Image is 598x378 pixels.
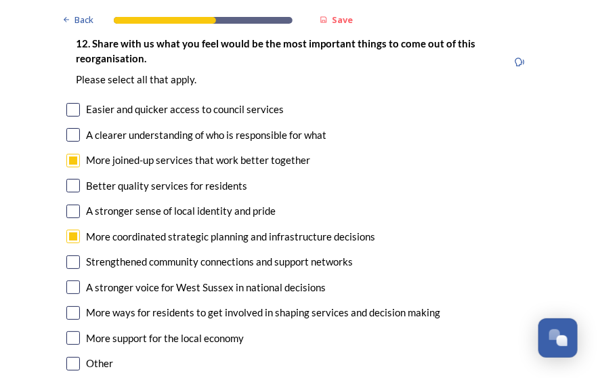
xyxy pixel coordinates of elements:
[332,14,353,26] strong: Save
[87,152,311,168] div: More joined-up services that work better together
[77,72,498,87] p: Please select all that apply.
[74,14,93,26] span: Back
[77,37,478,64] strong: 12. Share with us what you feel would be the most important things to come out of this reorganisa...
[87,127,327,143] div: A clearer understanding of who is responsible for what
[87,229,376,245] div: More coordinated strategic planning and infrastructure decisions
[87,356,114,371] div: Other
[87,203,276,219] div: A stronger sense of local identity and pride
[87,305,441,320] div: More ways for residents to get involved in shaping services and decision making
[87,102,284,117] div: Easier and quicker access to council services
[87,331,244,346] div: More support for the local economy
[87,280,326,295] div: A stronger voice for West Sussex in national decisions
[538,318,578,358] button: Open Chat
[87,254,354,270] div: Strengthened community connections and support networks
[87,178,248,194] div: Better quality services for residents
